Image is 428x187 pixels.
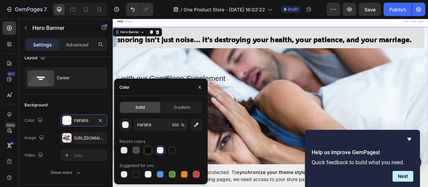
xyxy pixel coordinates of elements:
div: F6F6F6 [74,118,94,124]
div: GET IT NOW [35,152,77,163]
div: Layout [24,54,47,63]
div: Center [57,70,98,86]
input: Eg: FFFFFF [134,119,169,131]
p: Advanced [66,41,89,48]
span: One Product Store - [DATE] 16:02:22 [184,6,265,13]
button: Save [359,3,381,16]
p: Super effective with premium nutrients blended [22,98,133,106]
span: Draft [288,6,298,12]
span: Gradient [174,104,190,110]
div: Beta [5,122,16,128]
p: with our GemSleep Supplement [11,72,190,86]
button: Hide survey [405,135,413,143]
strong: snoring isn’t just noise… it’s destroying your health, your patience, and your marriage. [6,24,381,35]
div: Recent colors [119,138,145,145]
p: Settings [33,41,52,48]
span: Solid [135,104,145,110]
div: Publish [389,6,406,13]
span: synchronize your theme style & enhance your experience [155,169,343,182]
div: Image [24,133,45,143]
div: Show more [50,169,82,176]
iframe: Design area [113,16,428,167]
div: [URL][DOMAIN_NAME] [74,135,106,141]
span: % [181,122,185,128]
div: Color [24,116,44,125]
h1: Rich Text Editor. Editing area: main [5,14,396,41]
a: GET IT NOW [10,147,102,168]
h2: Help us improve GemPages! [312,149,413,157]
p: No artificial flavors [22,128,133,136]
p: Refined & natural tasty flavors [22,113,133,121]
button: 7 [3,3,50,16]
p: Quick feedback to build what you need. [312,159,413,166]
span: / [181,6,182,13]
div: Color [119,84,130,90]
div: Undo/Redo [126,3,153,16]
span: Your page is password protected. To when designing pages, we need access to your store password. [155,169,369,183]
div: Help us improve GemPages! [312,135,413,182]
div: Background [24,102,47,108]
div: Hero Banner [8,17,35,23]
div: 450 [6,71,16,77]
div: Suggested for you [119,163,154,169]
div: Add... [74,153,106,159]
button: Publish [384,3,412,16]
span: Save [364,7,376,12]
button: Next question [393,171,413,182]
p: 7 [44,5,47,13]
p: ⁠⁠⁠⁠⁠⁠⁠ [6,14,396,40]
div: Video [24,151,44,160]
button: Show more [24,167,107,179]
p: Hero Banner [32,24,89,32]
